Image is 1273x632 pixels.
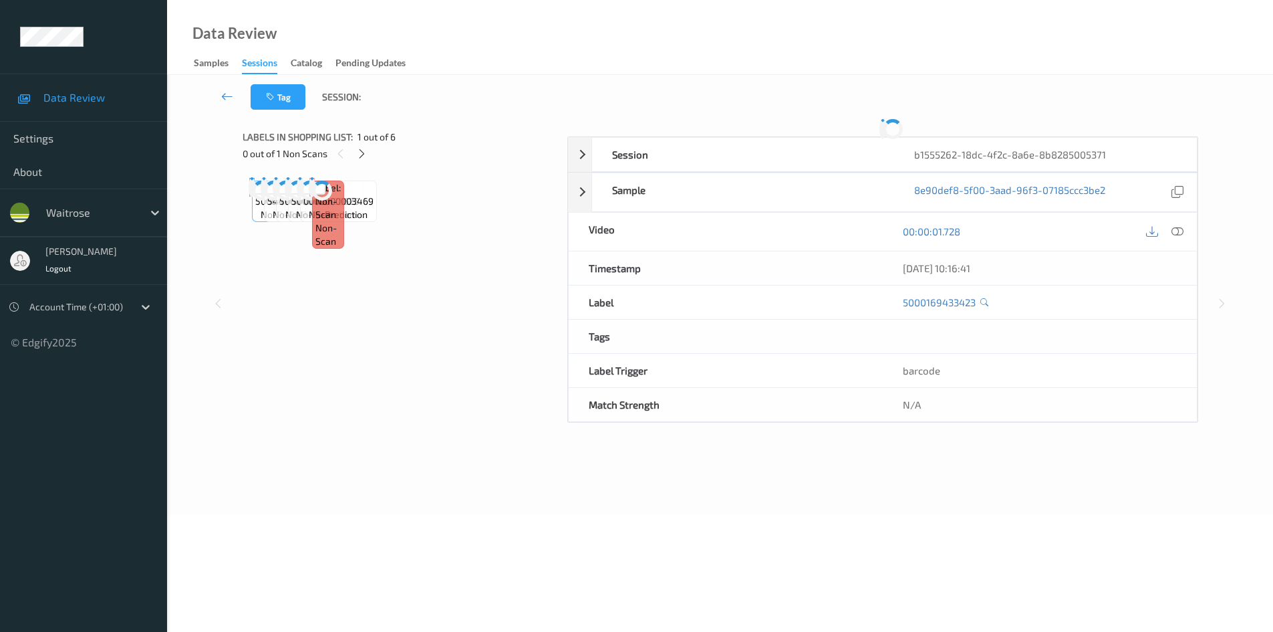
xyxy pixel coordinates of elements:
span: no-prediction [309,208,368,221]
span: Label: Non-Scan [315,181,341,221]
div: Sample [592,173,894,211]
span: no-prediction [261,208,319,221]
div: [DATE] 10:16:41 [903,261,1177,275]
a: Sessions [242,54,291,74]
a: 5000169433423 [903,296,976,309]
div: Timestamp [569,251,883,285]
div: Sessionb1555262-18dc-4f2c-8a6e-8b8285005371 [568,137,1197,172]
div: Session [592,138,894,171]
span: no-prediction [285,208,344,221]
span: Session: [322,90,361,104]
a: 00:00:01.728 [903,225,960,238]
span: no-prediction [296,208,355,221]
div: N/A [883,388,1197,421]
span: no-prediction [273,208,331,221]
div: Match Strength [569,388,883,421]
div: Data Review [192,27,277,40]
div: Sessions [242,56,277,74]
span: non-scan [315,221,341,248]
a: Catalog [291,54,335,73]
div: Sample8e90def8-5f00-3aad-96f3-07185ccc3be2 [568,173,1197,212]
span: 1 out of 6 [358,130,396,144]
div: Catalog [291,56,322,73]
span: Labels in shopping list: [243,130,353,144]
div: Pending Updates [335,56,406,73]
div: barcode [883,354,1197,387]
a: 8e90def8-5f00-3aad-96f3-07185ccc3be2 [914,183,1105,201]
div: Tags [569,320,883,353]
div: 0 out of 1 Non Scans [243,145,558,162]
div: Label Trigger [569,354,883,387]
div: Label [569,286,883,319]
a: Samples [194,54,242,73]
div: b1555262-18dc-4f2c-8a6e-8b8285005371 [894,138,1196,171]
a: Pending Updates [335,54,419,73]
div: Video [569,213,883,251]
div: Samples [194,56,229,73]
button: Tag [251,84,305,110]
